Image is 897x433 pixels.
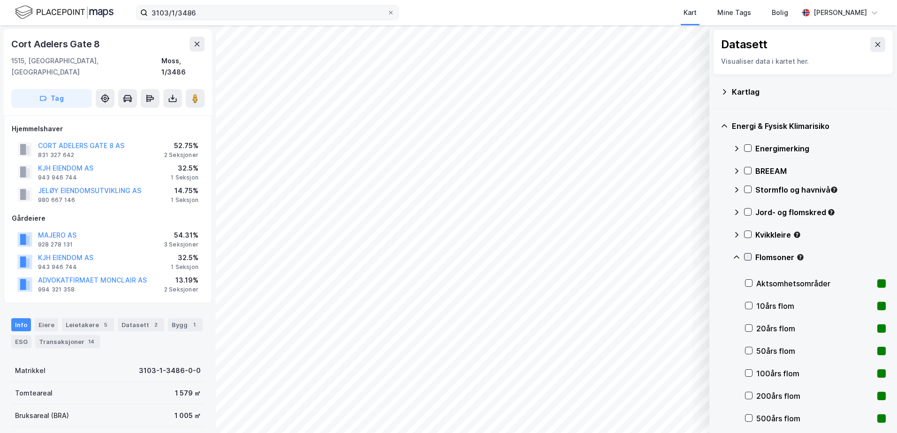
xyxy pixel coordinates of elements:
[15,388,53,399] div: Tomteareal
[38,196,75,204] div: 980 667 146
[35,335,100,348] div: Transaksjoner
[38,174,77,181] div: 943 946 744
[164,286,198,293] div: 2 Seksjoner
[756,300,874,312] div: 10års flom
[86,337,96,346] div: 14
[171,185,198,196] div: 14.75%
[168,318,203,331] div: Bygg
[850,388,897,433] iframe: Chat Widget
[755,207,886,218] div: Jord- og flomskred
[813,7,867,18] div: [PERSON_NAME]
[11,335,31,348] div: ESG
[151,320,160,329] div: 2
[12,213,204,224] div: Gårdeiere
[15,4,114,21] img: logo.f888ab2527a4732fd821a326f86c7f29.svg
[11,318,31,331] div: Info
[684,7,697,18] div: Kart
[717,7,751,18] div: Mine Tags
[175,388,201,399] div: 1 579 ㎡
[38,151,74,159] div: 831 327 642
[755,252,886,263] div: Flomsoner
[164,230,198,241] div: 54.31%
[732,86,886,97] div: Kartlag
[38,286,75,293] div: 994 321 358
[756,345,874,357] div: 50års flom
[755,184,886,195] div: Stormflo og havnivå
[755,229,886,240] div: Kvikkleire
[161,55,205,78] div: Moss, 1/3486
[171,174,198,181] div: 1 Seksjon
[164,140,198,151] div: 52.75%
[756,323,874,334] div: 20års flom
[721,37,768,52] div: Datasett
[830,186,838,194] div: Tooltip anchor
[38,241,73,248] div: 928 278 131
[148,6,387,20] input: Søk på adresse, matrikkel, gårdeiere, leietakere eller personer
[756,368,874,379] div: 100års flom
[756,390,874,402] div: 200års flom
[62,318,114,331] div: Leietakere
[732,120,886,132] div: Energi & Fysisk Klimarisiko
[15,410,69,421] div: Bruksareal (BRA)
[38,263,77,271] div: 943 946 744
[12,123,204,134] div: Hjemmelshaver
[35,318,58,331] div: Eiere
[755,143,886,154] div: Energimerking
[721,56,885,67] div: Visualiser data i kartet her.
[756,278,874,289] div: Aktsomhetsområder
[101,320,110,329] div: 5
[171,163,198,174] div: 32.5%
[11,89,92,108] button: Tag
[171,196,198,204] div: 1 Seksjon
[796,253,805,261] div: Tooltip anchor
[190,320,199,329] div: 1
[164,151,198,159] div: 2 Seksjoner
[171,263,198,271] div: 1 Seksjon
[139,365,201,376] div: 3103-1-3486-0-0
[15,365,46,376] div: Matrikkel
[793,231,801,239] div: Tooltip anchor
[827,208,836,216] div: Tooltip anchor
[756,413,874,424] div: 500års flom
[755,165,886,177] div: BREEAM
[164,241,198,248] div: 3 Seksjoner
[11,37,102,52] div: Cort Adelers Gate 8
[118,318,164,331] div: Datasett
[11,55,161,78] div: 1515, [GEOGRAPHIC_DATA], [GEOGRAPHIC_DATA]
[164,275,198,286] div: 13.19%
[175,410,201,421] div: 1 005 ㎡
[171,252,198,263] div: 32.5%
[772,7,788,18] div: Bolig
